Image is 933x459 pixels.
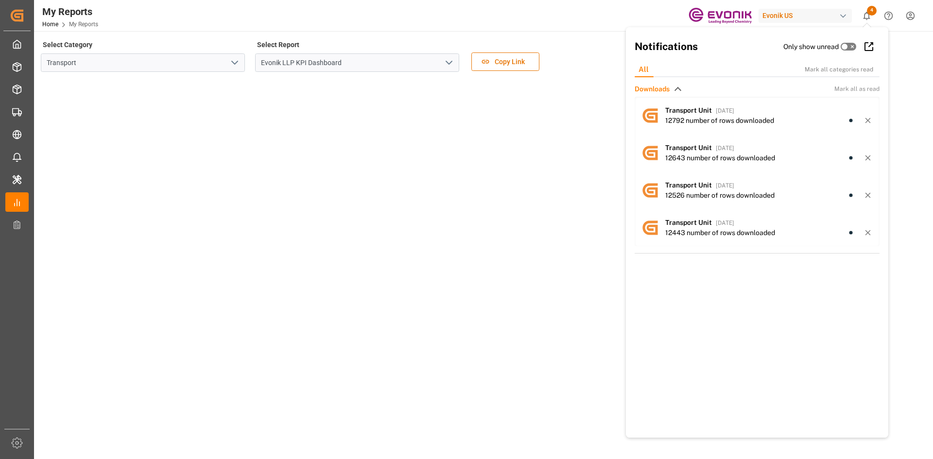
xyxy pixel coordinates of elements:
span: Transport Unit [665,144,712,152]
label: Select Category [41,38,94,51]
input: Type to search/select [255,53,459,72]
a: avatarTransport Unit[DATE]12526 number of rows downloaded [635,171,880,209]
div: Evonik US [759,9,852,23]
div: 12443 number of rows downloaded [665,228,775,238]
span: Copy Link [490,57,530,67]
h2: Notifications [635,39,783,54]
span: Downloads [635,84,670,94]
div: My Reports [42,4,98,19]
button: Help Center [878,5,899,27]
span: [DATE] [716,220,734,226]
span: Transport Unit [665,106,712,114]
button: Copy Link [471,52,539,71]
div: 12643 number of rows downloaded [665,153,775,163]
span: Mark all as read [834,85,880,93]
div: Mark all categories read [805,65,883,74]
span: Transport Unit [665,181,712,189]
label: Select Report [255,38,301,51]
span: [DATE] [716,145,734,152]
img: avatar [635,137,665,168]
span: Transport Unit [665,219,712,226]
div: 12526 number of rows downloaded [665,190,775,201]
span: [DATE] [716,182,734,189]
div: All [631,62,657,77]
button: open menu [441,55,456,70]
a: avatarTransport Unit[DATE]12643 number of rows downloaded [635,134,880,171]
span: 4 [867,6,877,16]
button: show 4 new notifications [856,5,878,27]
span: [DATE] [716,107,734,114]
a: avatarTransport Unit[DATE]12443 number of rows downloaded [635,209,880,246]
img: avatar [635,212,665,243]
div: 12792 number of rows downloaded [665,116,774,126]
a: Home [42,21,58,28]
img: avatar [635,100,665,131]
label: Only show unread [783,42,839,52]
img: Evonik-brand-mark-Deep-Purple-RGB.jpeg_1700498283.jpeg [689,7,752,24]
button: open menu [227,55,242,70]
button: Evonik US [759,6,856,25]
img: avatar [635,175,665,205]
a: avatarTransport Unit[DATE]12792 number of rows downloaded [635,97,880,134]
input: Type to search/select [41,53,245,72]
